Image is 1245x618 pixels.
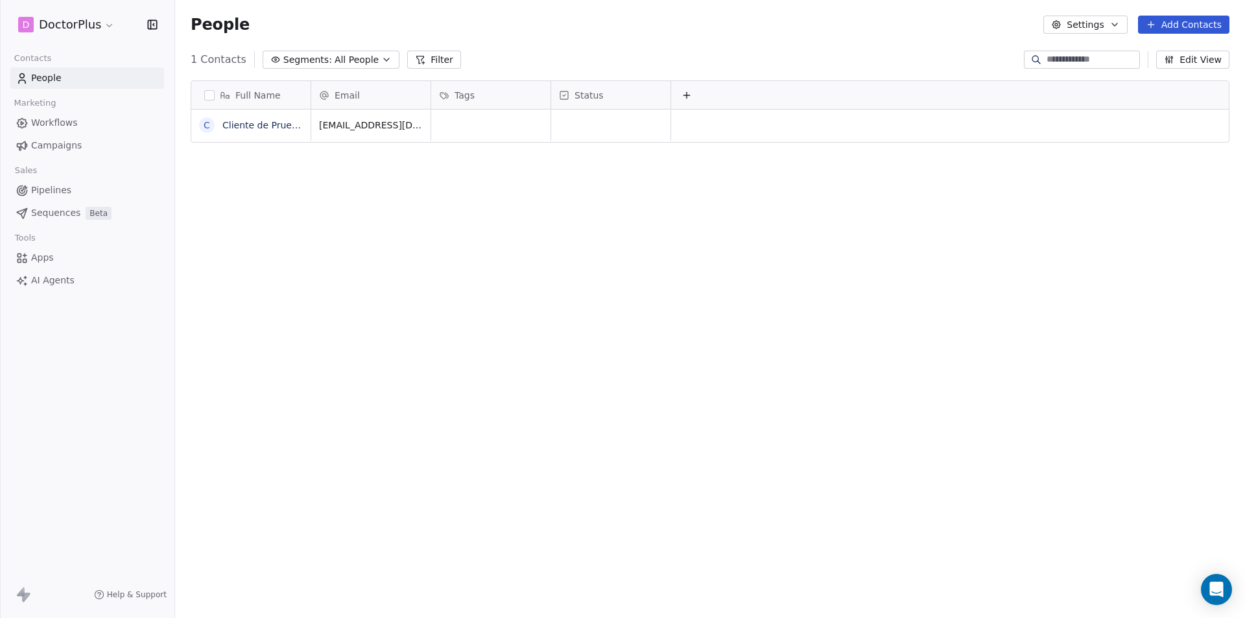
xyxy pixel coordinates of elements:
span: People [31,71,62,85]
span: Tools [9,228,41,248]
div: Tags [431,81,551,109]
span: Marketing [8,93,62,113]
button: DDoctorPlus [16,14,117,36]
div: Status [551,81,670,109]
span: Sequences [31,206,80,220]
div: grid [191,110,311,594]
div: Email [311,81,431,109]
button: Edit View [1156,51,1229,69]
span: Workflows [31,116,78,130]
span: Help & Support [107,589,167,600]
span: Campaigns [31,139,82,152]
div: Open Intercom Messenger [1201,574,1232,605]
span: [EMAIL_ADDRESS][DOMAIN_NAME] [319,119,423,132]
a: AI Agents [10,270,164,291]
a: Workflows [10,112,164,134]
a: SequencesBeta [10,202,164,224]
a: Apps [10,247,164,268]
span: Email [335,89,360,102]
a: Help & Support [94,589,167,600]
span: Pipelines [31,184,71,197]
button: Filter [407,51,461,69]
span: DoctorPlus [39,16,101,33]
span: Status [575,89,604,102]
div: C [204,119,210,132]
span: 1 Contacts [191,52,246,67]
span: Sales [9,161,43,180]
a: Cliente de Prueba Completo [222,120,350,130]
span: Contacts [8,49,57,68]
span: All People [335,53,379,67]
div: grid [311,110,1230,594]
span: Apps [31,251,54,265]
a: People [10,67,164,89]
span: Beta [86,207,112,220]
span: AI Agents [31,274,75,287]
span: Tags [455,89,475,102]
a: Pipelines [10,180,164,201]
a: Campaigns [10,135,164,156]
button: Settings [1043,16,1127,34]
span: D [23,18,30,31]
span: Full Name [235,89,281,102]
span: People [191,15,250,34]
div: Full Name [191,81,311,109]
span: Segments: [283,53,332,67]
button: Add Contacts [1138,16,1229,34]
